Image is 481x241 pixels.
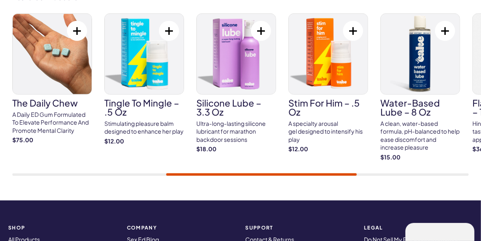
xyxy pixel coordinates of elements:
[104,98,184,116] h3: Tingle To Mingle – .5 oz
[380,120,460,152] div: A clean, water-based formula, pH-balanced to help ease discomfort and increase pleasure
[12,98,92,107] h3: The Daily Chew
[380,14,460,161] a: Water-Based Lube – 8 oz Water-Based Lube – 8 oz A clean, water-based formula, pH-balanced to help...
[196,145,276,153] strong: $18.00
[12,136,92,144] strong: $75.00
[196,120,276,144] div: Ultra-long-lasting silicone lubricant for marathon backdoor sessions
[196,14,276,153] a: Silicone Lube – 3.3 oz Silicone Lube – 3.3 oz Ultra-long-lasting silicone lubricant for marathon ...
[288,120,368,144] div: A specialty arousal gel designed to intensify his play
[380,98,460,116] h3: Water-Based Lube – 8 oz
[12,14,92,144] a: The Daily Chew The Daily Chew A Daily ED Gum Formulated To Elevate Performance And Promote Mental...
[364,225,473,230] strong: Legal
[127,225,236,230] strong: COMPANY
[380,153,460,161] strong: $15.00
[288,14,368,153] a: Stim For Him – .5 oz Stim For Him – .5 oz A specialty arousal gel designed to intensify his play ...
[104,14,184,146] a: Tingle To Mingle – .5 oz Tingle To Mingle – .5 oz Stimulating pleasure balm designed to enhance h...
[246,225,354,230] strong: Support
[104,137,184,146] strong: $12.00
[289,14,368,94] img: Stim For Him – .5 oz
[13,14,92,94] img: The Daily Chew
[288,98,368,116] h3: Stim For Him – .5 oz
[197,14,276,94] img: Silicone Lube – 3.3 oz
[8,225,117,230] strong: SHOP
[381,14,460,94] img: Water-Based Lube – 8 oz
[196,98,276,116] h3: Silicone Lube – 3.3 oz
[12,111,92,135] div: A Daily ED Gum Formulated To Elevate Performance And Promote Mental Clarity
[288,145,368,153] strong: $12.00
[104,120,184,136] div: Stimulating pleasure balm designed to enhance her play
[105,14,184,94] img: Tingle To Mingle – .5 oz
